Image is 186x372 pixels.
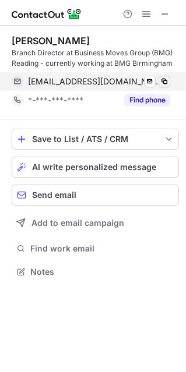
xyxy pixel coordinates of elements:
[12,264,179,280] button: Notes
[32,190,76,200] span: Send email
[31,218,124,228] span: Add to email campaign
[12,129,179,150] button: save-profile-one-click
[30,243,174,254] span: Find work email
[32,162,156,172] span: AI write personalized message
[124,94,170,106] button: Reveal Button
[12,157,179,178] button: AI write personalized message
[12,7,82,21] img: ContactOut v5.3.10
[12,48,179,69] div: Branch Director at Business Moves Group (BMG) Reading - currently working at BMG Birmingham
[28,76,162,87] span: [EMAIL_ADDRESS][DOMAIN_NAME]
[32,134,159,144] div: Save to List / ATS / CRM
[12,240,179,257] button: Find work email
[30,267,174,277] span: Notes
[12,185,179,206] button: Send email
[12,35,90,47] div: [PERSON_NAME]
[12,212,179,233] button: Add to email campaign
